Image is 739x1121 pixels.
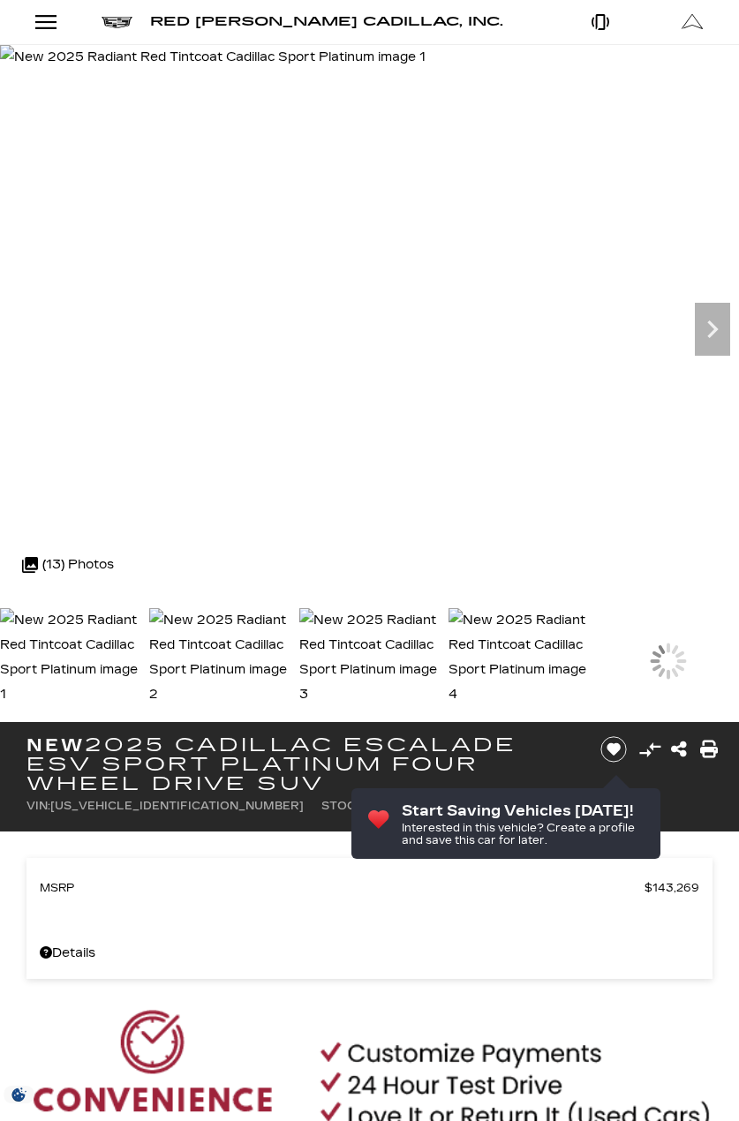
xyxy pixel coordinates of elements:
[26,800,50,812] span: VIN:
[149,608,290,707] img: New 2025 Radiant Red Tintcoat Cadillac Sport Platinum image 2
[40,876,699,900] a: MSRP $143,269
[700,737,718,762] a: Print this New 2025 Cadillac Escalade ESV Sport Platinum Four Wheel Drive SUV
[645,876,699,900] span: $143,269
[26,734,85,756] strong: New
[671,737,687,762] a: Share this New 2025 Cadillac Escalade ESV Sport Platinum Four Wheel Drive SUV
[13,544,123,586] div: (13) Photos
[150,14,503,29] span: Red [PERSON_NAME] Cadillac, Inc.
[695,303,730,356] div: Next
[637,736,663,763] button: Compare Vehicle
[594,735,633,764] button: Save vehicle
[102,17,132,28] img: Cadillac logo
[366,800,419,812] span: C401972
[26,735,578,794] h1: 2025 Cadillac Escalade ESV Sport Platinum Four Wheel Drive SUV
[299,608,440,707] img: New 2025 Radiant Red Tintcoat Cadillac Sport Platinum image 3
[40,941,699,966] a: Details
[449,608,589,707] img: New 2025 Radiant Red Tintcoat Cadillac Sport Platinum image 4
[321,800,366,812] span: Stock:
[50,800,304,812] span: [US_VEHICLE_IDENTIFICATION_NUMBER]
[102,10,132,34] a: Cadillac logo
[40,876,645,900] span: MSRP
[150,10,503,34] a: Red [PERSON_NAME] Cadillac, Inc.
